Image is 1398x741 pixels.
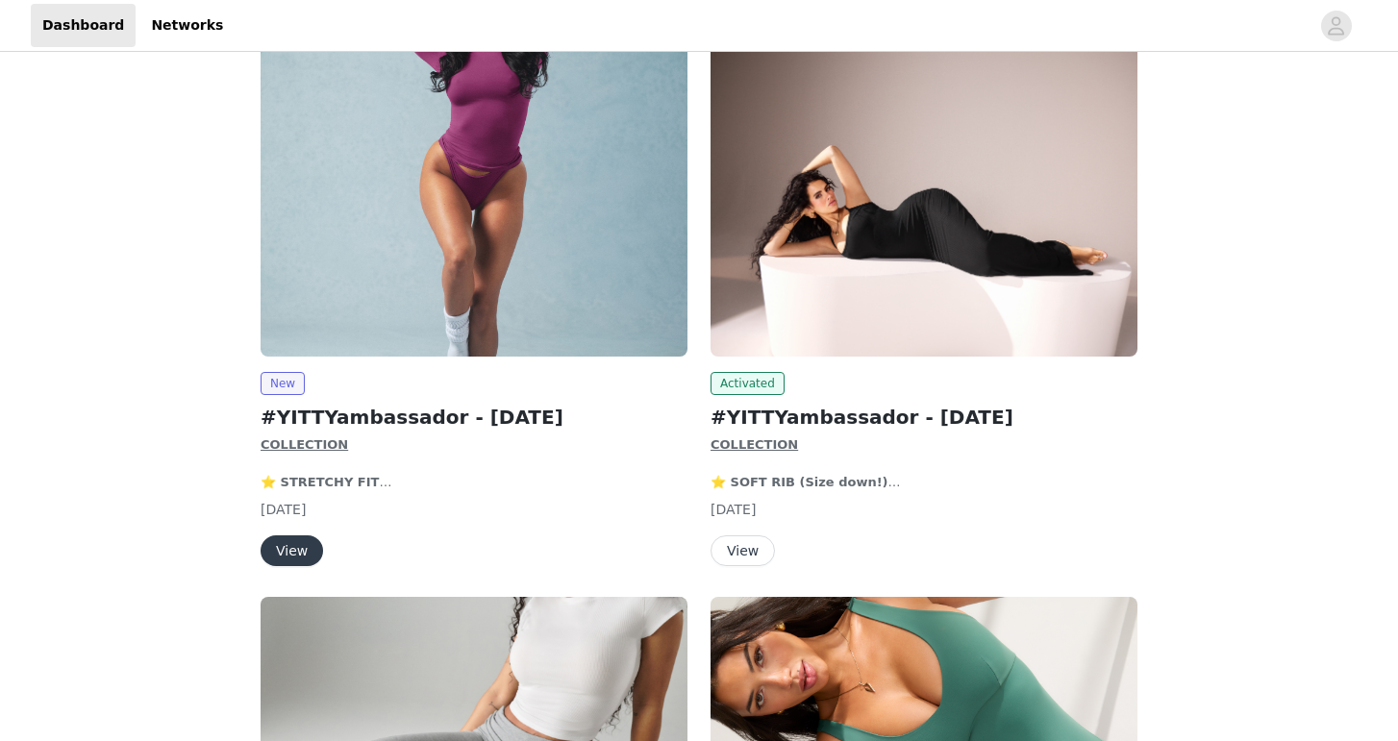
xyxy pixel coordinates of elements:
[711,437,798,452] strong: COLLECTION
[711,403,1137,432] h2: #YITTYambassador - [DATE]
[261,535,323,566] button: View
[261,544,323,558] a: View
[711,475,901,489] strong: ⭐️ SOFT RIB (Size down!)
[261,372,305,395] span: New
[711,544,775,558] a: View
[31,4,136,47] a: Dashboard
[261,475,391,489] strong: ⭐️ STRETCHY FIT
[261,37,687,357] img: YITTY
[139,4,235,47] a: Networks
[1327,11,1345,41] div: avatar
[711,37,1137,357] img: YITTY
[261,403,687,432] h2: #YITTYambassador - [DATE]
[711,535,775,566] button: View
[261,437,348,452] strong: COLLECTION
[261,502,306,517] span: [DATE]
[711,502,756,517] span: [DATE]
[711,372,785,395] span: Activated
